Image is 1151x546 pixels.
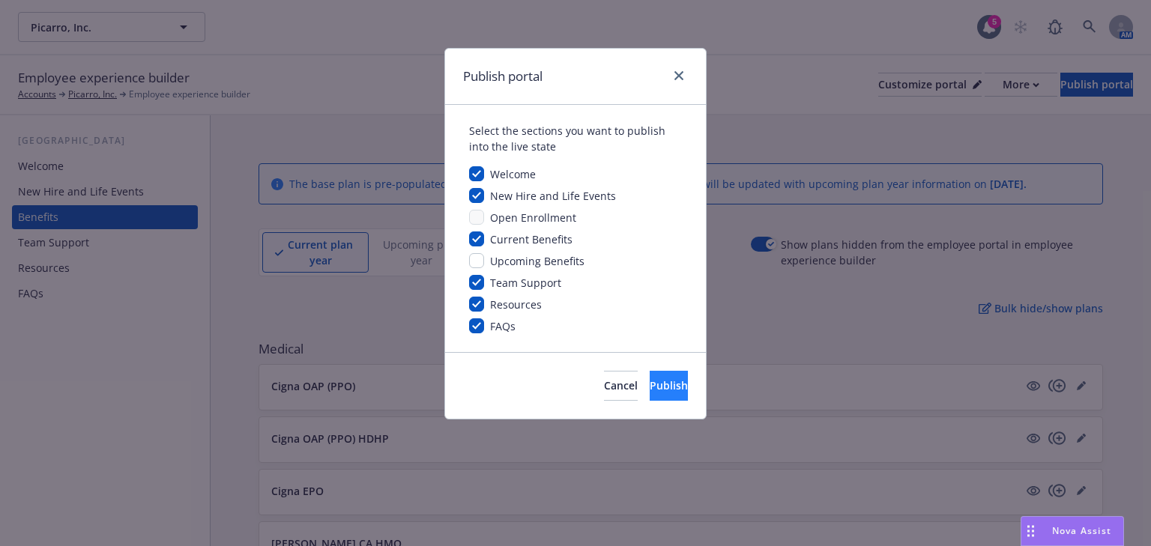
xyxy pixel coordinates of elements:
div: Drag to move [1021,517,1040,545]
span: Nova Assist [1052,524,1111,537]
button: Nova Assist [1021,516,1124,546]
h1: Publish portal [463,67,543,86]
div: Select the sections you want to publish into the live state [469,123,682,154]
span: Welcome [490,167,536,181]
span: Open Enrollment [490,210,576,225]
span: FAQs [490,319,516,333]
span: New Hire and Life Events [490,189,616,203]
button: Cancel [604,371,638,401]
button: Publish [650,371,688,401]
span: Upcoming Benefits [490,254,584,268]
span: Current Benefits [490,232,573,246]
span: Resources [490,297,542,312]
span: Cancel [604,378,638,392]
span: Publish [650,378,688,392]
span: Team Support [490,276,561,290]
a: close [670,67,688,85]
